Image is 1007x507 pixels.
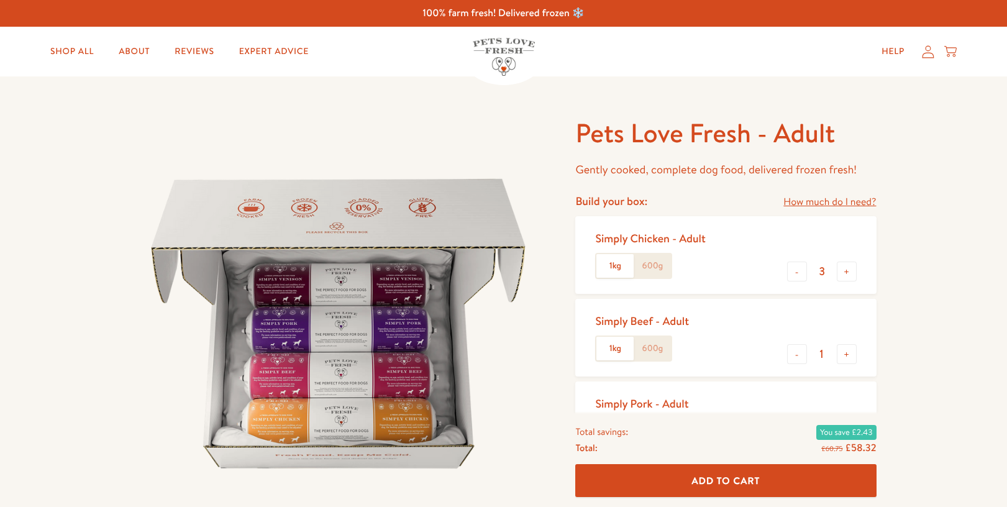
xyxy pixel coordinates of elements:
span: Total savings: [575,424,628,440]
button: + [837,262,857,281]
p: Gently cooked, complete dog food, delivered frozen fresh! [575,160,876,180]
label: 1kg [596,337,634,360]
button: - [787,262,807,281]
div: Simply Chicken - Adult [595,231,705,245]
h4: Build your box: [575,194,647,208]
img: Pets Love Fresh [473,38,535,76]
div: Simply Beef - Adult [595,314,689,328]
span: £58.32 [845,441,876,455]
s: £60.75 [821,444,842,454]
a: About [109,39,160,64]
label: 600g [634,337,671,360]
span: You save £2.43 [816,425,876,440]
a: How much do I need? [783,194,876,211]
button: - [787,344,807,364]
a: Help [872,39,914,64]
label: 600g [634,254,671,278]
a: Shop All [40,39,104,64]
label: 1kg [596,254,634,278]
button: + [837,344,857,364]
span: Add To Cart [692,474,760,487]
a: Reviews [165,39,224,64]
div: Simply Pork - Adult [595,396,688,411]
a: Expert Advice [229,39,319,64]
h1: Pets Love Fresh - Adult [575,116,876,150]
button: Add To Cart [575,465,876,498]
span: Total: [575,440,597,456]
